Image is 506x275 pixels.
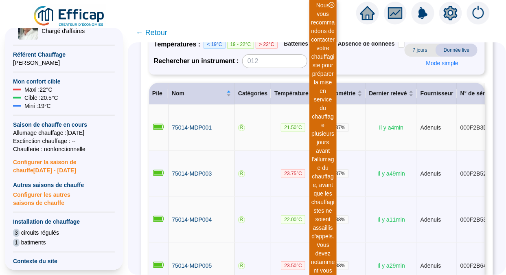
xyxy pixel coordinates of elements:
a: 75014-MDP005 [172,262,212,270]
span: 23.50 °C [281,261,305,270]
span: Mode simple [426,59,458,68]
span: 19 - 22°C [227,40,254,49]
span: 21.50 °C [281,123,305,132]
th: Température [271,83,319,105]
span: > 22°C [256,40,277,49]
span: Il y a 11 min [377,216,405,223]
div: Nous vous recommandons de contacter votre chauffagiste pour préparer la mise en service du chauff... [311,1,335,241]
span: Installation de chauffage [13,218,115,226]
th: Catégories [235,83,271,105]
span: circuits régulés [21,229,59,237]
th: Fournisseur [417,83,457,105]
span: Rechercher un instrument : [154,56,239,66]
td: Adenuis [417,151,457,197]
span: Contexte du site [13,257,115,266]
span: 1 [13,239,20,247]
span: Chaufferie : non fonctionnelle [13,145,115,153]
button: Mode simple [420,57,465,70]
span: Référent Chauffage [13,51,115,59]
td: Adenuis [417,197,457,243]
span: fund [388,6,403,20]
span: 22.00 °C [281,215,305,224]
span: Pile [152,90,162,97]
span: Il y a 4 min [379,124,403,131]
span: 38 % [332,215,348,224]
span: 23.75 °C [281,169,305,178]
a: 75014-MDP004 [172,216,212,224]
span: 75014-MDP003 [172,170,212,177]
span: 37 % [332,123,348,132]
span: 38 % [332,261,348,270]
span: 7 jours [405,44,436,57]
span: R [238,170,245,177]
input: 012 [242,54,307,68]
span: Absence de données [338,40,395,47]
span: < 19°C [204,40,225,49]
img: alerts [412,2,434,24]
td: Adenuis [417,105,457,151]
th: Dernier relevé [366,83,417,105]
span: setting [443,6,458,20]
span: Exctinction chauffage : -- [13,137,115,145]
img: alerts [467,2,490,24]
span: home [360,6,375,20]
span: Nom [172,89,225,98]
span: Maxi : 22 °C [24,86,53,94]
span: R [238,262,245,269]
span: Allumage chauffage : [DATE] [13,129,115,137]
span: Il y a 29 min [377,262,405,269]
span: 75014-MDP001 [172,124,212,131]
a: 75014-MDP003 [172,169,212,178]
span: R [238,124,245,131]
span: ← Retour [136,27,167,38]
span: [PERSON_NAME] [13,59,115,67]
span: Configurer les autres saisons de chauffe [13,189,115,207]
span: Température [274,89,309,98]
span: Chargé d'affaires [42,27,89,35]
span: R [238,216,245,223]
img: efficap energie logo [33,5,106,28]
span: 75014-MDP005 [172,262,212,269]
span: Cible : 20.5 °C [24,94,58,102]
span: batiments [21,239,46,247]
span: Dernier relevé [369,89,407,98]
span: Batteries faible [284,40,325,47]
span: Hygrométrie [322,89,355,98]
span: Températures : [154,40,204,49]
span: 3 [13,229,20,237]
span: 75014-MDP004 [172,216,212,223]
span: Configurer la saison de chauffe [DATE] - [DATE] [13,153,115,174]
span: Saison de chauffe en cours [13,121,115,129]
th: Hygrométrie [319,83,366,105]
th: Nom [169,83,235,105]
span: Donnée live [436,44,478,57]
span: Mini : 19 °C [24,102,51,110]
span: Autres saisons de chauffe [13,181,115,189]
span: 37 % [332,169,348,178]
span: Mon confort cible [13,77,115,86]
a: 75014-MDP001 [172,123,212,132]
span: close-circle [329,2,335,8]
span: Il y a 49 min [377,170,405,177]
